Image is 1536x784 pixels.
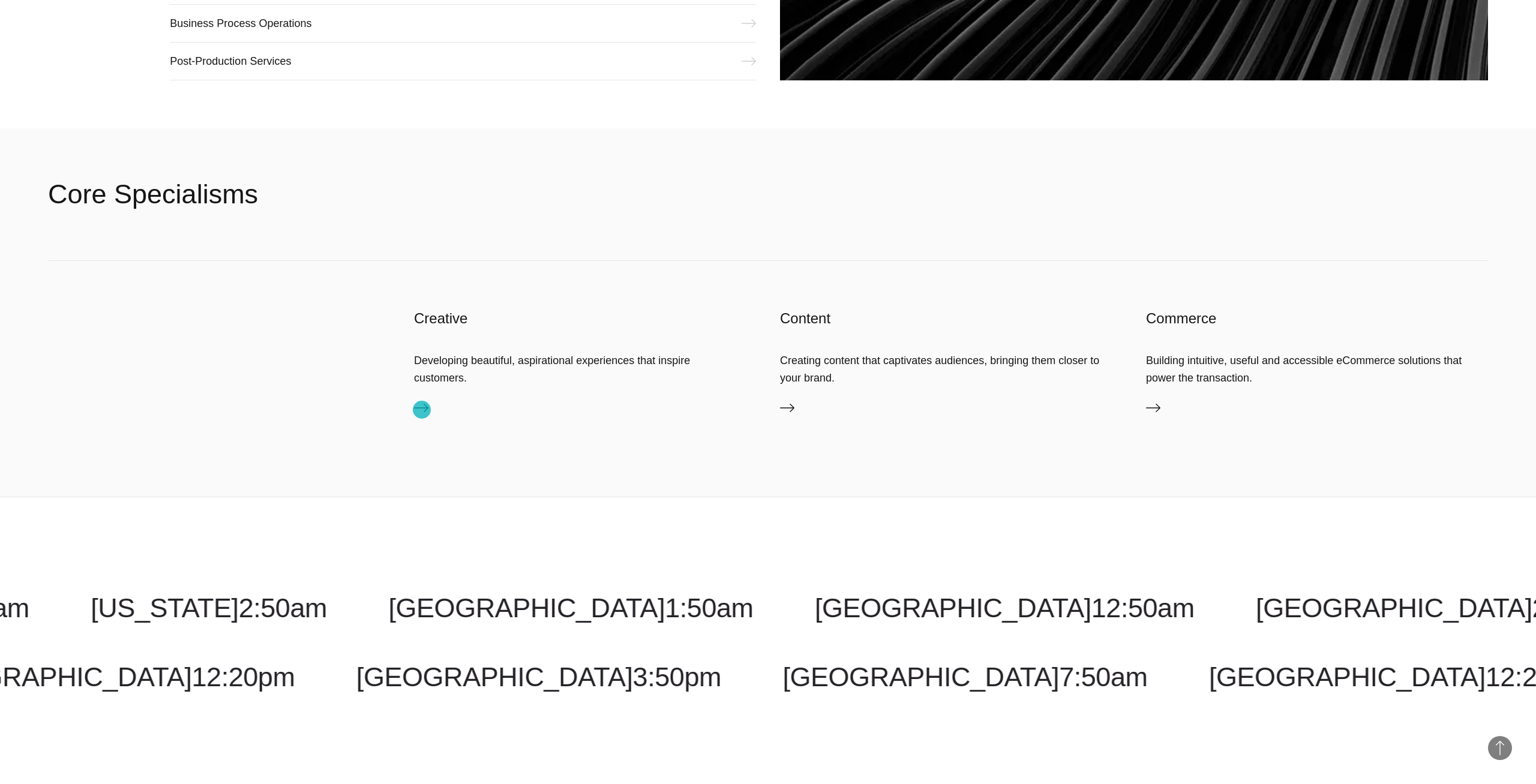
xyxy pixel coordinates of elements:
[665,593,753,623] span: 1:50am
[48,176,258,212] h2: Core Specialisms
[1059,662,1147,692] span: 7:50am
[1091,593,1195,623] span: 12:50am
[780,352,1122,386] div: Creating content that captivates audiences, bringing them closer to your brand.
[414,309,756,328] h3: Creative
[356,662,721,692] a: [GEOGRAPHIC_DATA]3:50pm
[239,593,327,623] span: 2:50am
[815,593,1195,623] a: [GEOGRAPHIC_DATA]12:50am
[1146,352,1488,386] div: Building intuitive, useful and accessible eCommerce solutions that power the transaction.
[170,42,756,80] a: Post-Production Services
[414,352,756,386] div: Developing beautiful, aspirational experiences that inspire customers.
[191,662,295,692] span: 12:20pm
[1488,736,1512,760] button: Back to Top
[782,662,1147,692] a: [GEOGRAPHIC_DATA]7:50am
[170,4,756,43] a: Business Process Operations
[91,593,327,623] a: [US_STATE]2:50am
[633,662,721,692] span: 3:50pm
[1146,309,1488,328] h3: Commerce
[780,309,1122,328] h3: Content
[388,593,753,623] a: [GEOGRAPHIC_DATA]1:50am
